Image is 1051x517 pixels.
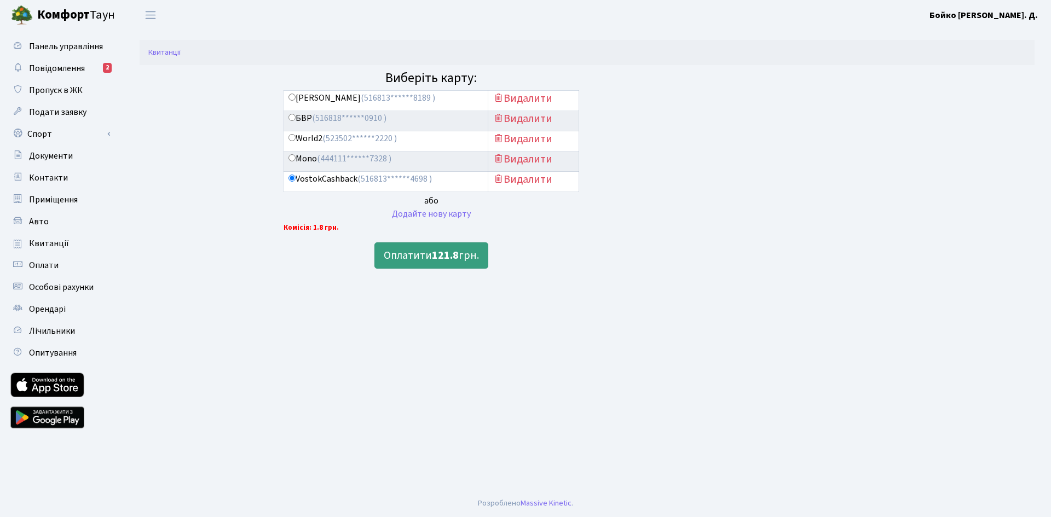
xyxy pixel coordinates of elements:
a: Особові рахунки [5,276,115,298]
div: Додайте нову карту [284,207,579,220]
span: Лічильники [29,325,75,337]
label: [PERSON_NAME] [288,92,435,104]
a: Лічильники [5,320,115,342]
h5: Видалити [493,173,574,186]
label: Mono [288,153,391,165]
label: VostokCashback [288,173,432,185]
input: [PERSON_NAME](516813******8189 ) [288,94,296,101]
button: Переключити навігацію [137,6,164,24]
a: Квитанції [148,47,181,58]
h5: Видалити [493,132,574,146]
img: logo.png [11,4,33,26]
span: Особові рахунки [29,281,94,293]
a: Опитування [5,342,115,364]
h5: Видалити [493,92,574,105]
span: Пропуск в ЖК [29,84,83,96]
a: Авто [5,211,115,233]
a: Пропуск в ЖК [5,79,115,101]
a: Панель управління [5,36,115,57]
a: Оплати [5,254,115,276]
span: Опитування [29,347,77,359]
label: World2 [288,132,397,145]
span: Панель управління [29,40,103,53]
a: Контакти [5,167,115,189]
h5: Видалити [493,112,574,125]
b: 121.8 [432,248,459,263]
a: Massive Kinetic [521,497,571,509]
span: Оплати [29,259,59,271]
span: Орендарі [29,303,66,315]
b: Комісія: 1.8 грн. [284,223,339,233]
button: Оплатити121.8грн. [374,242,488,269]
a: Бойко [PERSON_NAME]. Д. [929,9,1038,22]
label: БВР [288,112,386,125]
span: Подати заявку [29,106,86,118]
a: Спорт [5,123,115,145]
a: Документи [5,145,115,167]
a: Повідомлення2 [5,57,115,79]
span: Контакти [29,172,68,184]
a: Квитанції [5,233,115,254]
div: Розроблено . [478,497,573,509]
span: Документи [29,150,73,162]
span: Квитанції [29,237,69,249]
a: Орендарі [5,298,115,320]
span: Таун [37,6,115,25]
div: 2 [103,63,112,73]
div: або [284,194,579,207]
h4: Виберіть карту: [284,71,579,86]
span: Приміщення [29,194,78,206]
a: Подати заявку [5,101,115,123]
span: Авто [29,216,49,228]
b: Бойко [PERSON_NAME]. Д. [929,9,1038,21]
span: Повідомлення [29,62,85,74]
input: VostokCashback(516813******4698 ) [288,175,296,182]
a: Приміщення [5,189,115,211]
b: Комфорт [37,6,90,24]
h5: Видалити [493,153,574,166]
